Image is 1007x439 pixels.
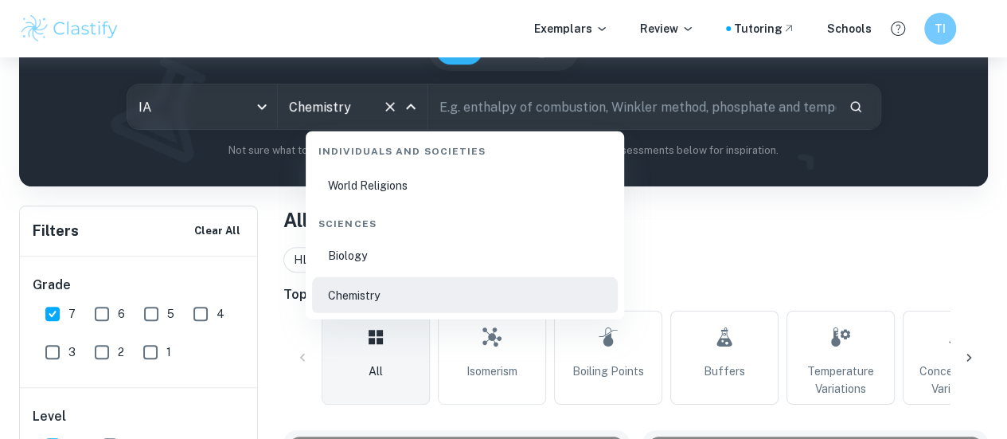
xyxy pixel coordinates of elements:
[931,20,950,37] h6: TI
[842,93,869,120] button: Search
[428,84,836,129] input: E.g. enthalpy of combustion, Winkler method, phosphate and temperature...
[190,219,244,243] button: Clear All
[379,96,401,118] button: Clear
[827,20,872,37] a: Schools
[312,277,618,314] li: Chemistry
[734,20,795,37] a: Tutoring
[33,276,246,295] h6: Grade
[294,251,316,268] span: HL
[704,363,745,380] span: Buffers
[312,204,618,237] div: Sciences
[400,96,422,118] button: Close
[33,220,79,242] h6: Filters
[283,206,988,234] h1: All Chemistry IA Examples
[283,247,335,272] div: HL
[534,20,608,37] p: Exemplars
[118,305,125,323] span: 6
[283,285,988,304] h6: Topic
[32,143,975,159] p: Not sure what to search for? You can always look through our example Internal Assessments below f...
[118,343,124,361] span: 2
[312,167,618,204] li: World Religions
[68,343,76,361] span: 3
[572,363,644,380] span: Boiling Points
[640,20,694,37] p: Review
[369,363,383,380] span: All
[884,15,911,42] button: Help and Feedback
[466,363,517,380] span: Isomerism
[68,305,76,323] span: 7
[127,84,277,129] div: IA
[166,343,171,361] span: 1
[19,13,120,45] img: Clastify logo
[794,363,888,398] span: Temperature Variations
[167,305,174,323] span: 5
[33,407,246,426] h6: Level
[910,363,1004,398] span: Concentration Variations
[924,13,956,45] button: TI
[312,131,618,165] div: Individuals and Societies
[312,237,618,274] li: Biology
[217,305,224,323] span: 4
